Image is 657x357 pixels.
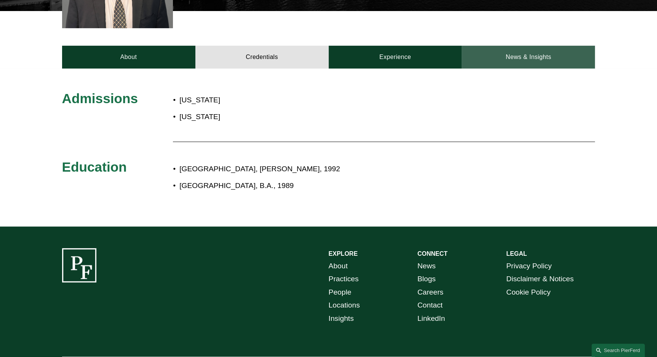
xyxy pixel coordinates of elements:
a: About [329,260,348,273]
p: [US_STATE] [179,110,373,124]
a: Locations [329,299,360,312]
p: [GEOGRAPHIC_DATA], B.A., 1989 [179,179,528,193]
a: Disclaimer & Notices [506,273,574,286]
p: [GEOGRAPHIC_DATA], [PERSON_NAME], 1992 [179,163,528,176]
a: People [329,286,352,299]
a: Credentials [195,46,329,69]
strong: LEGAL [506,250,527,257]
a: About [62,46,195,69]
strong: CONNECT [417,250,448,257]
a: LinkedIn [417,312,445,325]
a: Privacy Policy [506,260,551,273]
a: Search this site [591,344,645,357]
a: News [417,260,436,273]
a: Blogs [417,273,436,286]
span: Education [62,159,127,174]
a: Cookie Policy [506,286,550,299]
a: News & Insights [462,46,595,69]
a: Experience [329,46,462,69]
a: Careers [417,286,443,299]
a: Insights [329,312,354,325]
a: Contact [417,299,443,312]
strong: EXPLORE [329,250,358,257]
a: Practices [329,273,359,286]
span: Admissions [62,91,138,106]
p: [US_STATE] [179,94,373,107]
